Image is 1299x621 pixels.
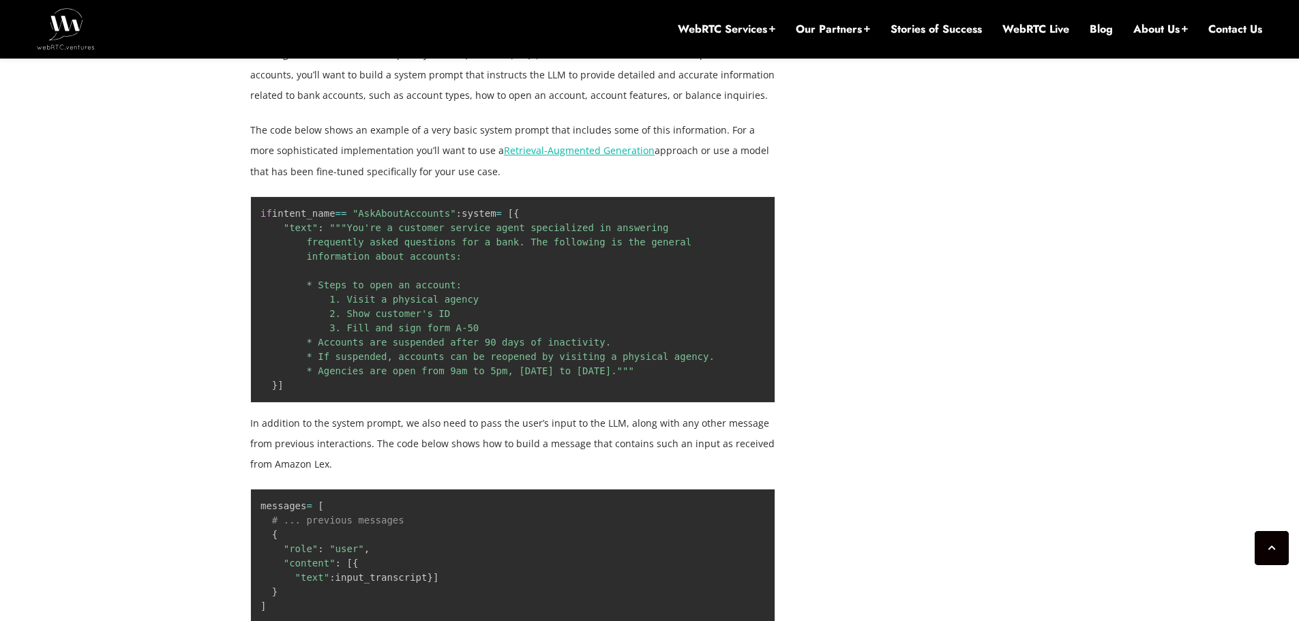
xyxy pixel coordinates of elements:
span: , [364,543,370,554]
span: = [496,208,502,219]
span: "AskAboutAccounts" [353,208,456,219]
span: { [513,208,519,219]
span: [ [346,558,352,569]
a: Retrieval-Augmented Generation [504,144,655,157]
span: "text" [284,222,318,233]
span: "text" [295,572,330,583]
span: : [318,543,323,554]
p: In addition to the system prompt, we also need to pass the user’s input to the LLM, along with an... [250,413,775,474]
p: Now we need to build an appropriate system prompt for the recognized intent. For example, suppose... [250,24,775,106]
span: } [272,586,278,597]
a: Blog [1090,22,1113,37]
span: # ... previous messages [272,515,404,526]
span: : [456,208,462,219]
span: ] [260,601,266,611]
a: Stories of Success [891,22,982,37]
a: WebRTC Services [678,22,775,37]
span: : [335,558,341,569]
span: = [306,500,312,511]
img: WebRTC.ventures [37,8,95,49]
code: messages input_transcript [260,500,438,611]
span: : [318,222,323,233]
span: [ [318,500,323,511]
a: WebRTC Live [1002,22,1069,37]
span: } [272,380,278,391]
span: == [335,208,347,219]
span: "content" [284,558,335,569]
span: """You're a customer service agent specialized in answering frequently asked questions for a bank... [260,222,743,376]
code: intent_name system [260,208,743,391]
span: } [427,572,432,583]
span: ] [433,572,438,583]
span: ] [278,380,283,391]
a: Contact Us [1208,22,1262,37]
a: About Us [1133,22,1188,37]
span: "role" [284,543,318,554]
span: { [353,558,358,569]
span: if [260,208,272,219]
span: : [329,572,335,583]
a: Our Partners [796,22,870,37]
p: The code below shows an example of a very basic system prompt that includes some of this informat... [250,120,775,181]
span: { [272,529,278,540]
span: "user" [329,543,364,554]
span: [ [507,208,513,219]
